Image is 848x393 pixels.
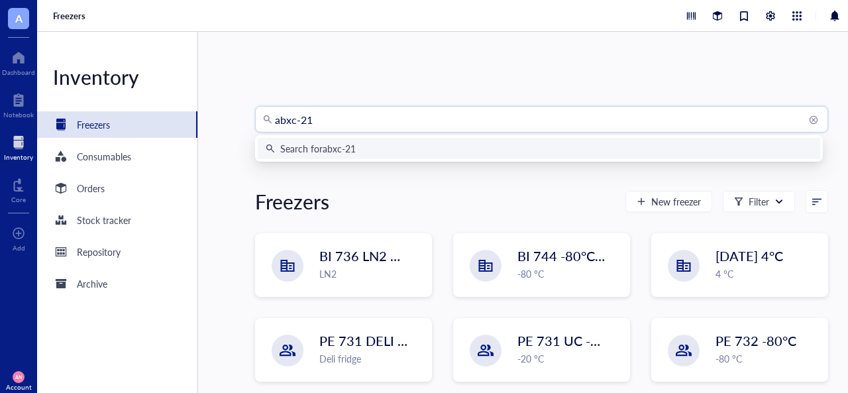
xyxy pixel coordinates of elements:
div: -80 °C [715,351,820,366]
span: [DATE] 4°C [715,247,783,265]
div: Core [11,196,26,203]
a: Freezers [37,111,197,138]
button: New freezer [625,191,712,212]
a: Consumables [37,143,197,170]
div: Search for abxc-21 [280,141,356,156]
span: A [15,10,23,27]
div: Notebook [3,111,34,119]
div: Freezers [77,117,110,132]
div: Orders [77,181,105,196]
div: Filter [749,194,769,209]
div: Repository [77,245,121,259]
span: AN [15,374,23,380]
a: Notebook [3,89,34,119]
div: Freezers [255,188,329,215]
span: PE 731 DELI 4C [319,331,414,350]
div: Account [6,383,32,391]
a: Archive [37,270,197,297]
span: PE 731 UC -20°C [517,331,620,350]
div: 4 °C [715,266,820,281]
a: Inventory [4,132,33,161]
span: BI 744 -80°C [in vivo] [517,247,643,265]
span: BI 736 LN2 Chest [319,247,424,265]
div: Inventory [4,153,33,161]
div: Archive [77,276,107,291]
div: Add [13,244,25,252]
a: Core [11,174,26,203]
span: PE 732 -80°C [715,331,796,350]
a: Freezers [53,10,88,22]
div: -80 °C [517,266,621,281]
div: Consumables [77,149,131,164]
div: Dashboard [2,68,35,76]
div: Stock tracker [77,213,131,227]
span: New freezer [651,196,701,207]
div: Inventory [37,64,197,90]
div: Deli fridge [319,351,423,366]
div: -20 °C [517,351,621,366]
a: Repository [37,239,197,265]
a: Dashboard [2,47,35,76]
div: LN2 [319,266,423,281]
a: Orders [37,175,197,201]
a: Stock tracker [37,207,197,233]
